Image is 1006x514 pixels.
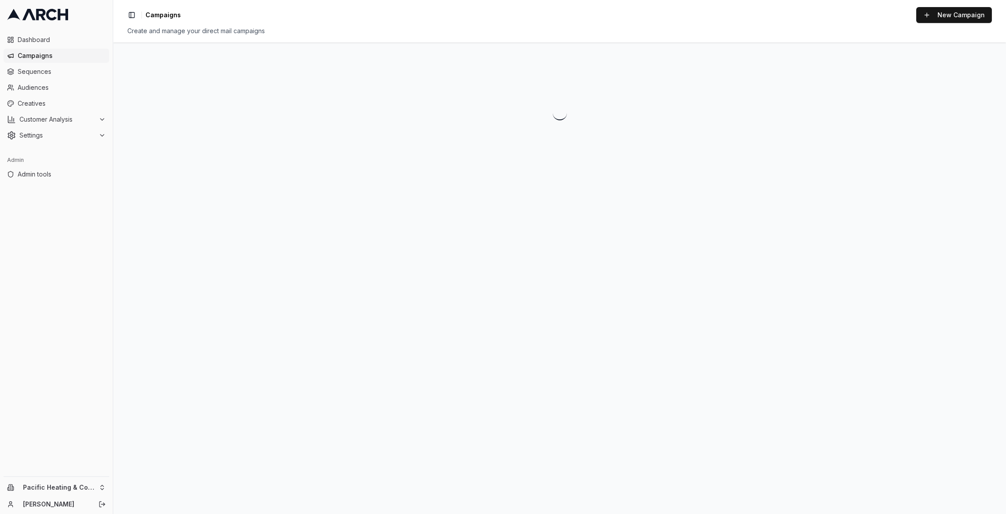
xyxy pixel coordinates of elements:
button: Customer Analysis [4,112,109,127]
a: Campaigns [4,49,109,63]
a: Sequences [4,65,109,79]
a: [PERSON_NAME] [23,500,89,509]
span: Campaigns [145,11,181,19]
span: Customer Analysis [19,115,95,124]
div: Admin [4,153,109,167]
span: Creatives [18,99,106,108]
span: Campaigns [18,51,106,60]
span: Admin tools [18,170,106,179]
span: Pacific Heating & Cooling [23,483,95,491]
span: Settings [19,131,95,140]
span: Dashboard [18,35,106,44]
button: Log out [96,498,108,510]
a: Audiences [4,81,109,95]
button: Settings [4,128,109,142]
a: Creatives [4,96,109,111]
a: Dashboard [4,33,109,47]
button: Pacific Heating & Cooling [4,480,109,495]
nav: breadcrumb [145,11,181,19]
div: Create and manage your direct mail campaigns [127,27,992,35]
button: New Campaign [916,7,992,23]
a: Admin tools [4,167,109,181]
span: Sequences [18,67,106,76]
span: Audiences [18,83,106,92]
